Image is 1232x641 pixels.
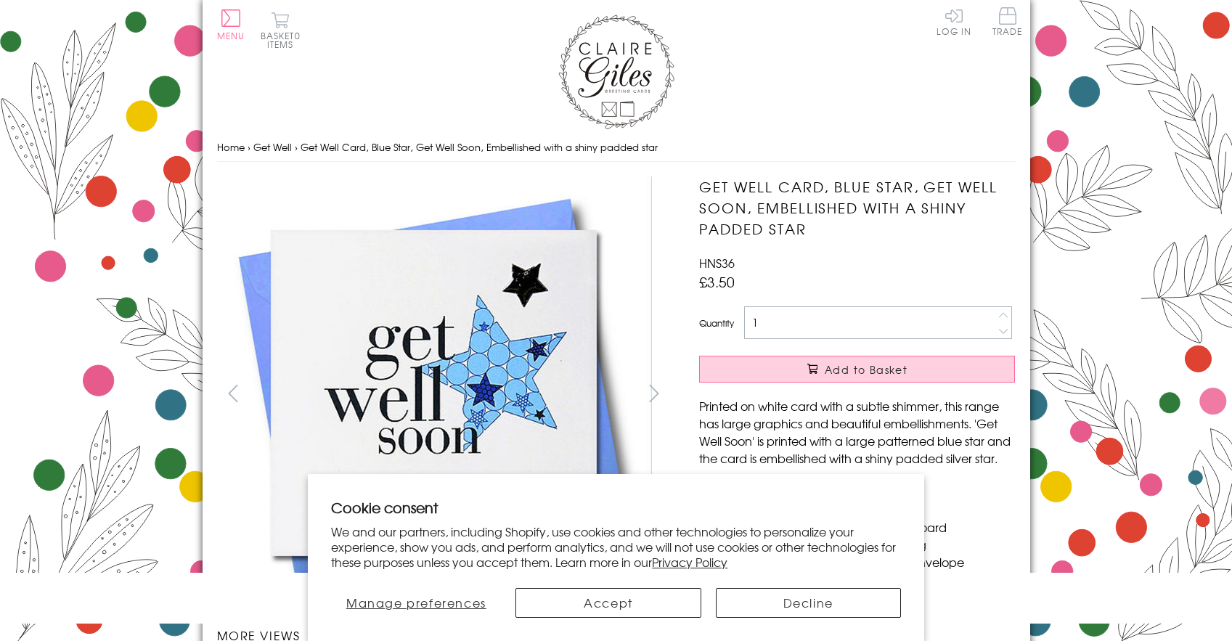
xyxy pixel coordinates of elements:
button: prev [217,377,250,409]
a: Log In [937,7,971,36]
a: Trade [992,7,1023,38]
span: HNS36 [699,254,735,271]
label: Quantity [699,317,734,330]
button: Accept [515,588,701,618]
p: Printed on white card with a subtle shimmer, this range has large graphics and beautiful embellis... [699,397,1015,467]
h2: Cookie consent [331,497,901,518]
button: Basket0 items [261,12,301,49]
img: Claire Giles Greetings Cards [558,15,674,129]
span: Menu [217,29,245,42]
h1: Get Well Card, Blue Star, Get Well Soon, Embellished with a shiny padded star [699,176,1015,239]
img: Get Well Card, Blue Star, Get Well Soon, Embellished with a shiny padded star [216,176,652,611]
span: › [295,140,298,154]
button: Add to Basket [699,356,1015,383]
span: Get Well Card, Blue Star, Get Well Soon, Embellished with a shiny padded star [301,140,658,154]
a: Get Well [253,140,292,154]
button: Decline [716,588,901,618]
button: Menu [217,9,245,40]
img: Get Well Card, Blue Star, Get Well Soon, Embellished with a shiny padded star [670,176,1106,612]
span: Add to Basket [825,362,907,377]
nav: breadcrumbs [217,133,1016,163]
button: next [637,377,670,409]
span: 0 items [267,29,301,51]
span: › [248,140,250,154]
a: Privacy Policy [652,553,727,571]
span: Manage preferences [346,594,486,611]
a: Home [217,140,245,154]
span: £3.50 [699,271,735,292]
p: We and our partners, including Shopify, use cookies and other technologies to personalize your ex... [331,524,901,569]
button: Manage preferences [331,588,501,618]
span: Trade [992,7,1023,36]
